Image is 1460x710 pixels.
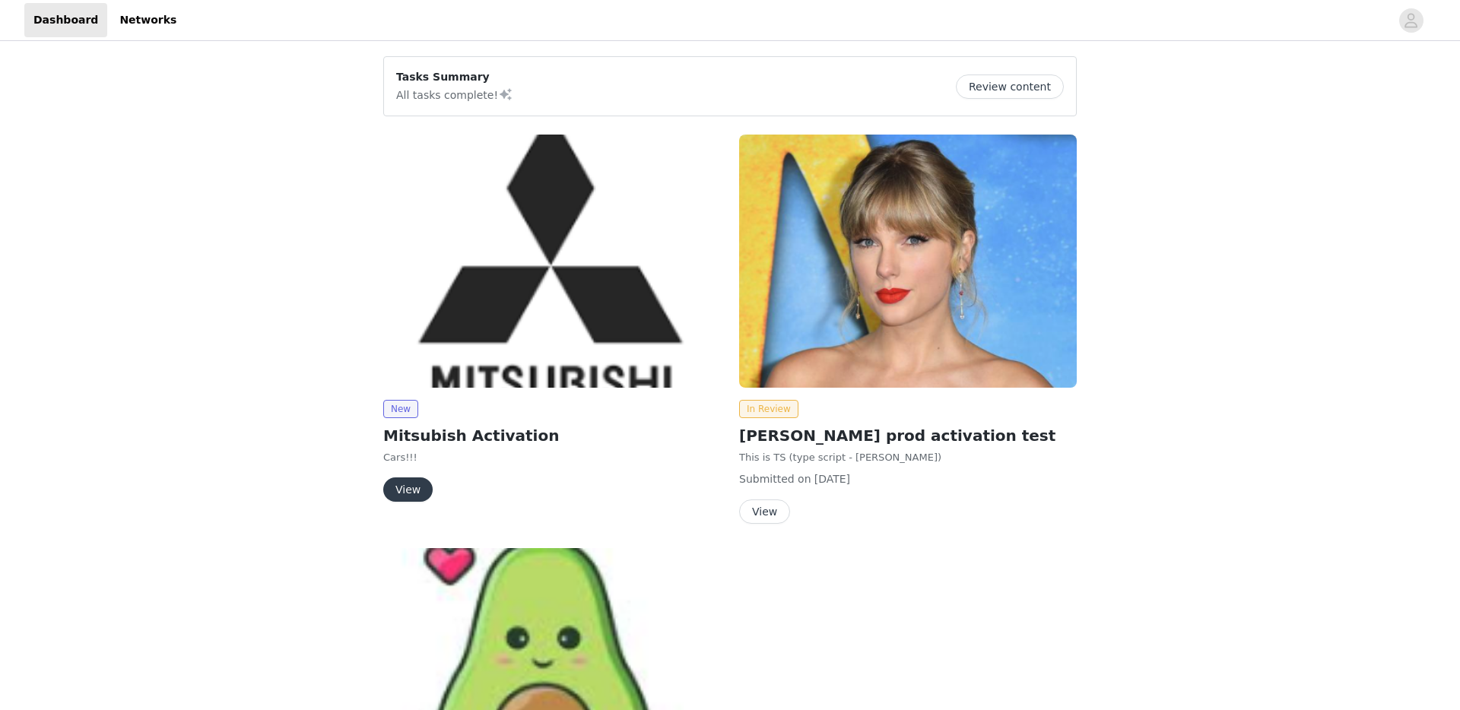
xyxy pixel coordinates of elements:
[396,69,513,85] p: Tasks Summary
[24,3,107,37] a: Dashboard
[396,85,513,103] p: All tasks complete!
[110,3,186,37] a: Networks
[739,499,790,524] button: View
[814,473,850,485] span: [DATE]
[383,424,721,447] h2: Mitsubish Activation
[739,424,1077,447] h2: [PERSON_NAME] prod activation test
[956,74,1064,99] button: Review content
[739,450,1077,465] p: This is TS (type script - [PERSON_NAME])
[1404,8,1418,33] div: avatar
[739,506,790,518] a: View
[383,450,721,465] p: Cars!!!
[739,400,798,418] span: In Review
[383,477,433,502] button: View
[739,473,811,485] span: Submitted on
[383,135,721,388] img: Mitsubish motors TEST
[383,400,418,418] span: New
[383,484,433,496] a: View
[739,135,1077,388] img: naike prod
